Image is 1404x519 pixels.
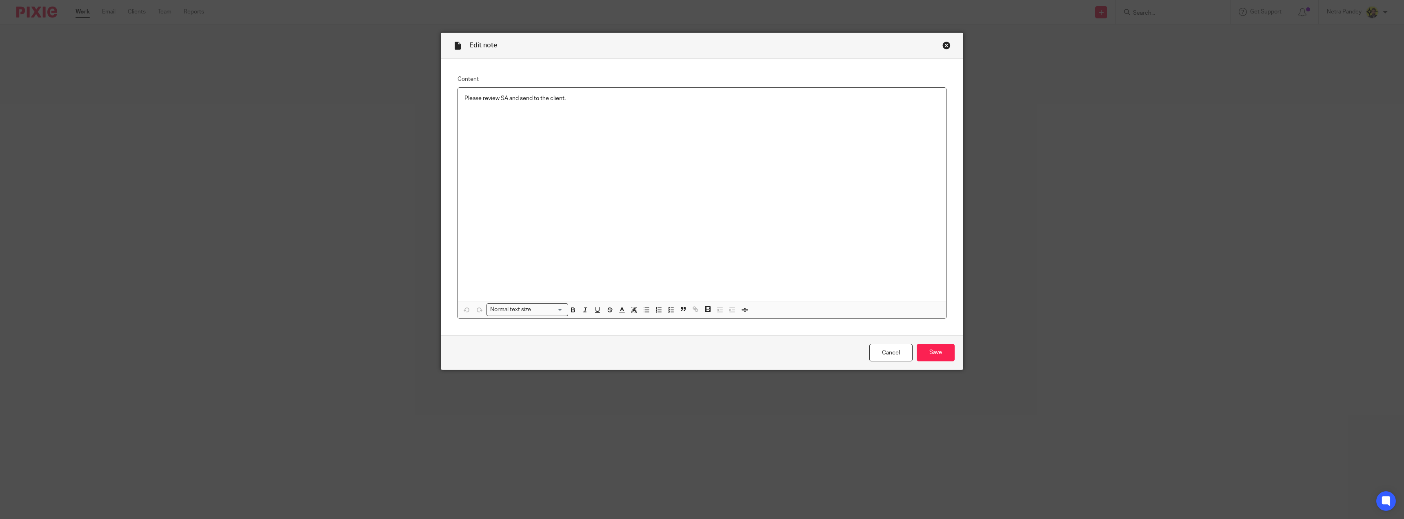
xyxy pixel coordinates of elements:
[487,303,568,316] div: Search for option
[534,305,563,314] input: Search for option
[464,94,940,102] p: Please review SA and send to the client.
[917,344,955,361] input: Save
[489,305,533,314] span: Normal text size
[869,344,913,361] a: Cancel
[469,42,497,49] span: Edit note
[942,41,951,49] div: Close this dialog window
[458,75,946,83] label: Content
